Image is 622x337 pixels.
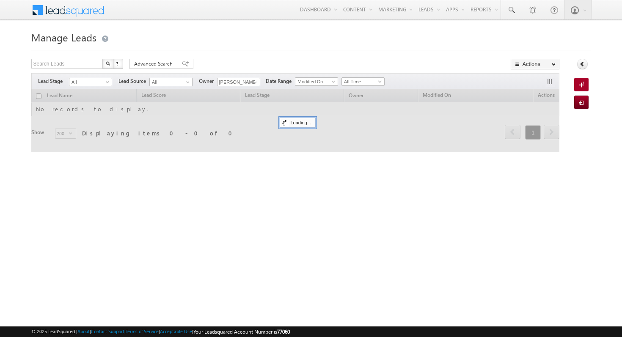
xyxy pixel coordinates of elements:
span: Manage Leads [31,30,96,44]
span: Modified On [295,78,336,85]
span: ? [116,60,120,67]
span: © 2025 LeadSquared | | | | | [31,328,290,336]
button: ? [113,59,123,69]
span: 77060 [277,329,290,335]
span: Owner [199,77,217,85]
span: All [69,78,110,86]
a: Terms of Service [126,329,159,334]
button: Actions [511,59,559,69]
img: Search [106,61,110,66]
a: Acceptable Use [160,329,192,334]
span: All Time [342,78,382,85]
span: All [150,78,190,86]
span: Date Range [266,77,295,85]
input: Type to Search [217,78,260,86]
span: Your Leadsquared Account Number is [193,329,290,335]
a: Show All Items [249,78,259,87]
span: Lead Source [118,77,149,85]
a: All Time [341,77,385,86]
a: Modified On [295,77,338,86]
a: Contact Support [91,329,124,334]
span: Advanced Search [134,60,175,68]
a: All [69,78,112,86]
a: All [149,78,193,86]
a: About [77,329,90,334]
div: Loading... [280,118,316,128]
span: Lead Stage [38,77,69,85]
